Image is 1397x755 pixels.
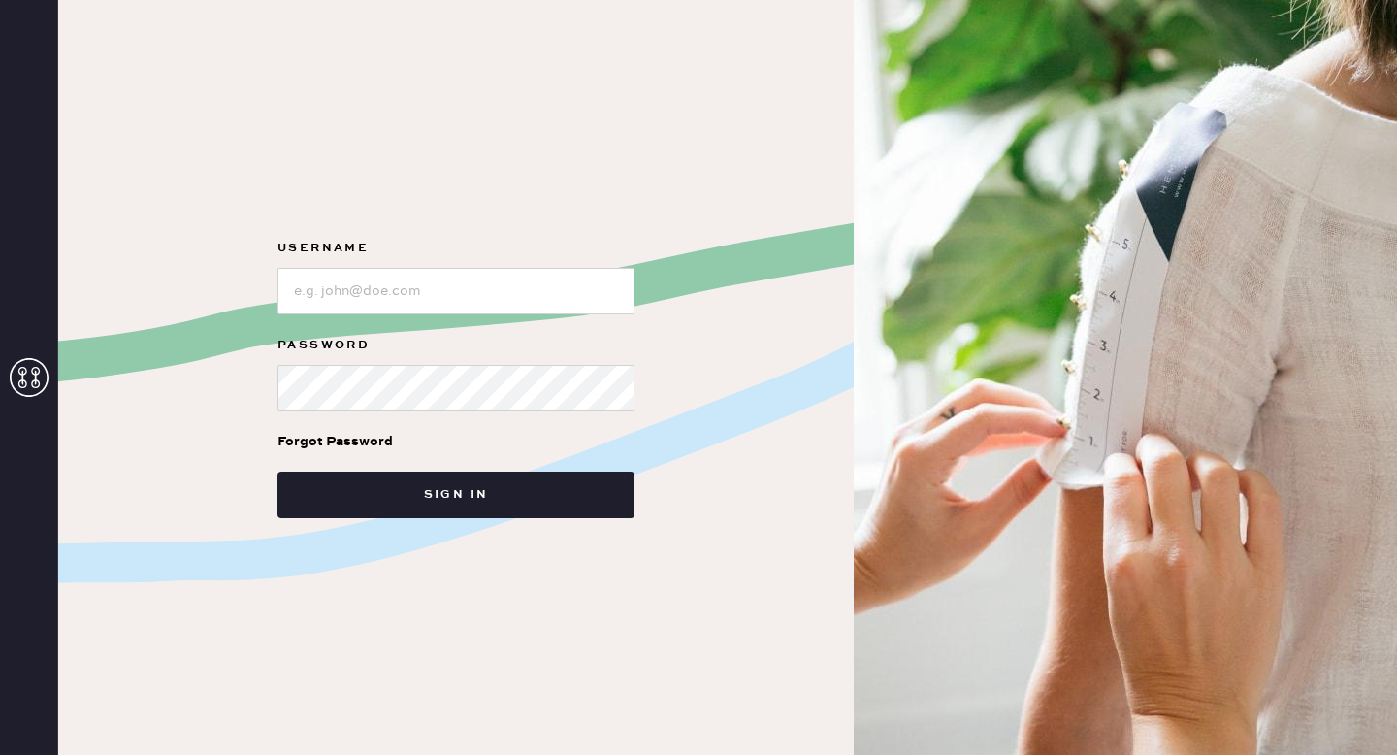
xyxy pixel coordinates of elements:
[277,334,634,357] label: Password
[277,472,634,518] button: Sign in
[277,237,634,260] label: Username
[277,268,634,314] input: e.g. john@doe.com
[277,411,393,472] a: Forgot Password
[277,431,393,452] div: Forgot Password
